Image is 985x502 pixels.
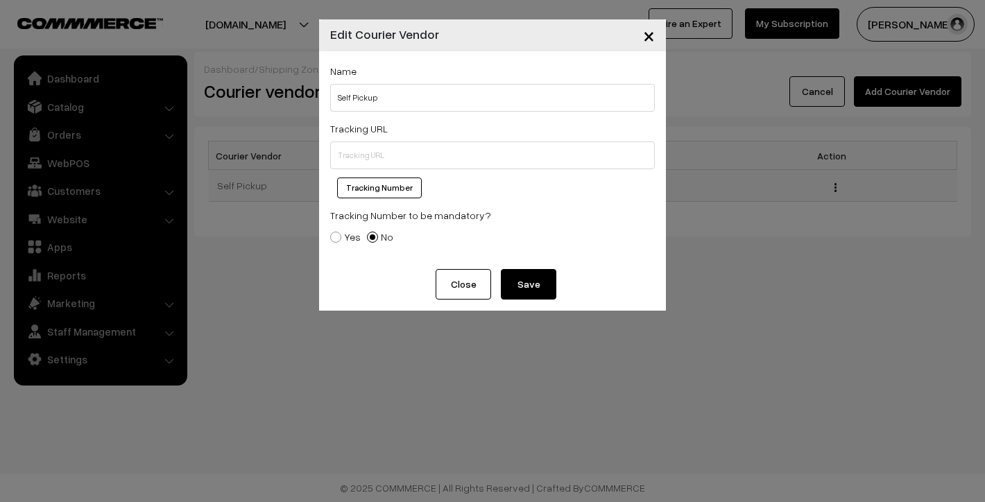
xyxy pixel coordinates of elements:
button: Close [436,269,491,300]
label: Yes [330,230,361,244]
h4: Edit Courier Vendor [330,25,439,44]
label: No [367,230,393,244]
label: Name [330,64,357,78]
input: Tracking URL [330,141,655,169]
button: Tracking Number [337,178,422,198]
label: Tracking URL [330,121,388,136]
button: Close [632,14,666,57]
label: Tracking Number to be mandatory? [330,208,491,223]
input: Courier Vendor Name [330,84,655,112]
button: Save [501,269,556,300]
span: × [643,22,655,48]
